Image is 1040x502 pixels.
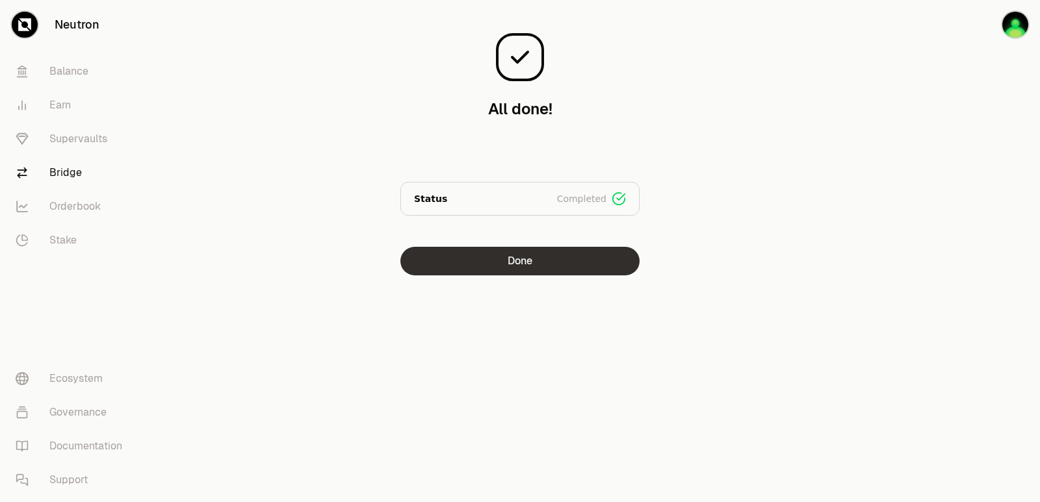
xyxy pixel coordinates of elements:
[5,429,140,463] a: Documentation
[5,55,140,88] a: Balance
[5,88,140,122] a: Earn
[5,362,140,395] a: Ecosystem
[5,190,140,223] a: Orderbook
[5,223,140,257] a: Stake
[5,395,140,429] a: Governance
[414,192,447,205] p: Status
[5,156,140,190] a: Bridge
[488,99,552,119] h3: All done!
[5,122,140,156] a: Supervaults
[5,463,140,497] a: Support
[557,192,606,205] span: Completed
[400,247,640,275] button: Done
[1002,12,1028,38] img: sandy mercy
